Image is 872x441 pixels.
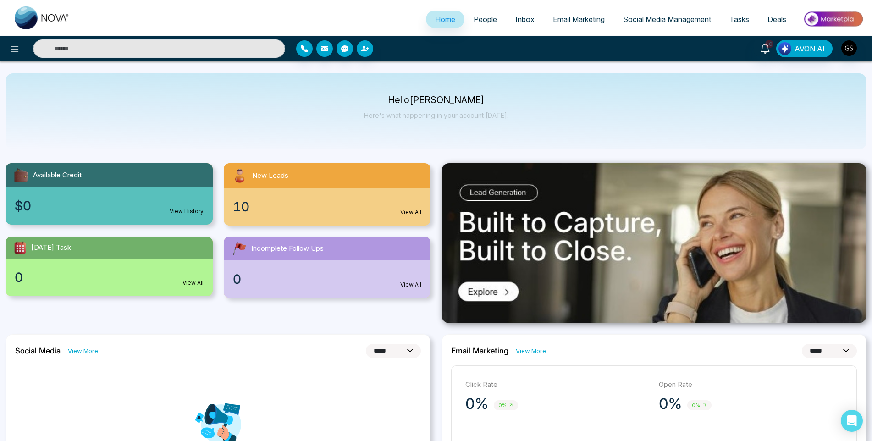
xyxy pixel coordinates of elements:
p: 0% [659,395,682,413]
span: Inbox [515,15,535,24]
a: New Leads10View All [218,163,436,226]
a: View All [400,208,421,216]
h2: Email Marketing [451,346,508,355]
span: New Leads [252,171,288,181]
a: View More [516,347,546,355]
span: Deals [767,15,786,24]
span: Home [435,15,455,24]
a: View More [68,347,98,355]
p: Open Rate [659,380,843,390]
span: Incomplete Follow Ups [251,243,324,254]
span: $0 [15,196,31,215]
a: Deals [758,11,795,28]
img: . [442,163,866,323]
img: Lead Flow [778,42,791,55]
span: Email Marketing [553,15,605,24]
span: 0% [687,400,712,411]
a: People [464,11,506,28]
img: todayTask.svg [13,240,28,255]
span: 0% [494,400,518,411]
span: Social Media Management [623,15,711,24]
span: People [474,15,497,24]
span: Tasks [729,15,749,24]
p: Here's what happening in your account [DATE]. [364,111,508,119]
h2: Social Media [15,346,61,355]
div: Open Intercom Messenger [841,410,863,432]
span: 0 [15,268,23,287]
a: 10+ [754,40,776,56]
span: 0 [233,270,241,289]
a: View All [182,279,204,287]
span: Available Credit [33,170,82,181]
a: Tasks [720,11,758,28]
a: View All [400,281,421,289]
span: 10 [233,197,249,216]
button: AVON AI [776,40,833,57]
a: Home [426,11,464,28]
img: availableCredit.svg [13,167,29,183]
a: View History [170,207,204,215]
a: Incomplete Follow Ups0View All [218,237,436,298]
p: 0% [465,395,488,413]
span: 10+ [765,40,773,48]
a: Inbox [506,11,544,28]
span: AVON AI [795,43,825,54]
p: Hello [PERSON_NAME] [364,96,508,104]
img: Market-place.gif [800,9,866,29]
img: User Avatar [841,40,857,56]
p: Click Rate [465,380,650,390]
img: followUps.svg [231,240,248,257]
span: [DATE] Task [31,243,71,253]
a: Social Media Management [614,11,720,28]
img: newLeads.svg [231,167,248,184]
a: Email Marketing [544,11,614,28]
img: Nova CRM Logo [15,6,70,29]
